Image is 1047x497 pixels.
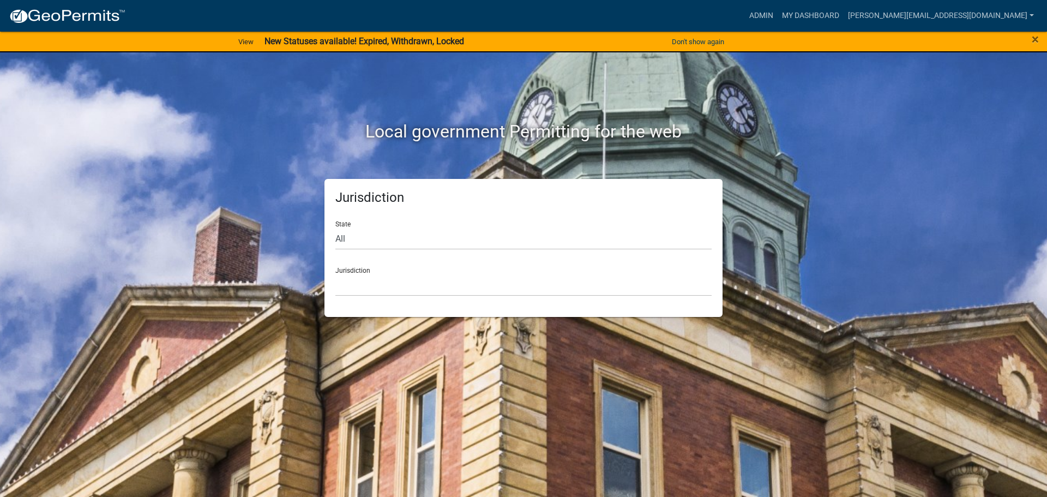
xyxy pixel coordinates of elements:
button: Close [1032,33,1039,46]
h2: Local government Permitting for the web [221,121,826,142]
a: Admin [745,5,778,26]
strong: New Statuses available! Expired, Withdrawn, Locked [264,36,464,46]
a: View [234,33,258,51]
span: × [1032,32,1039,47]
a: My Dashboard [778,5,844,26]
button: Don't show again [667,33,729,51]
a: [PERSON_NAME][EMAIL_ADDRESS][DOMAIN_NAME] [844,5,1038,26]
h5: Jurisdiction [335,190,712,206]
